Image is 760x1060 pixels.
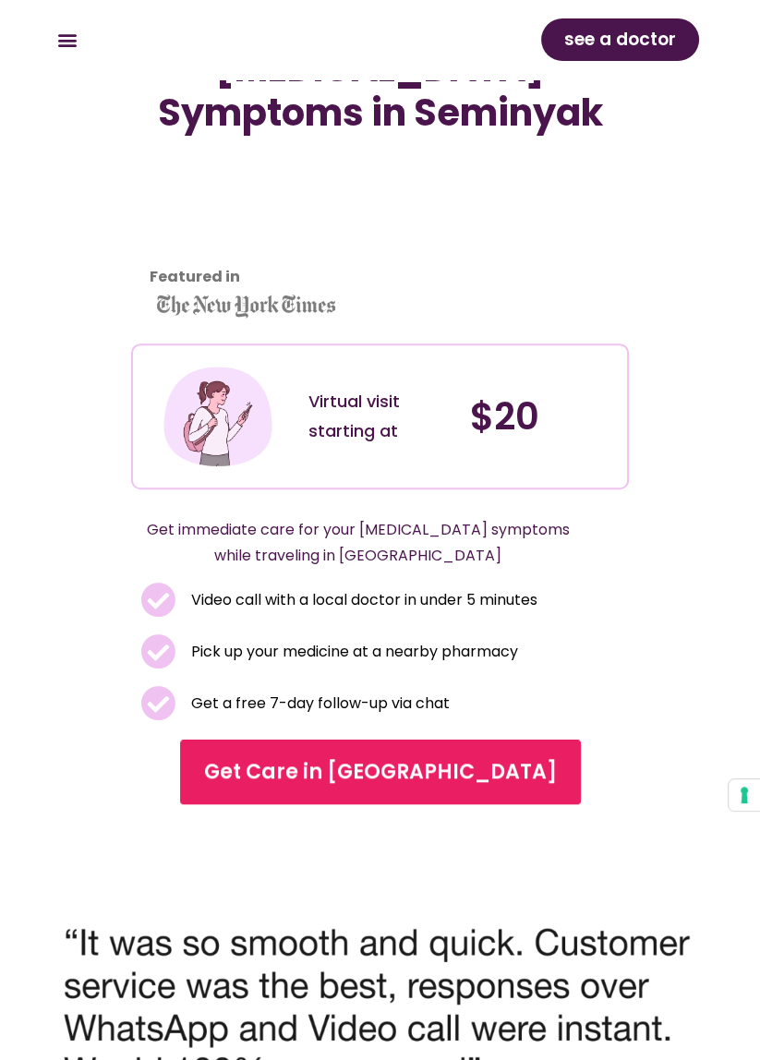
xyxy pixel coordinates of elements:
img: Illustration depicting a young woman in a casual outfit, engaged with her smartphone. She has a p... [161,359,275,474]
p: Get immediate care for your [MEDICAL_DATA] symptoms while traveling in [GEOGRAPHIC_DATA] [131,517,585,569]
span: see a doctor [564,25,676,54]
span: Pick up your medicine at a nearby pharmacy [187,639,518,665]
div: Menu Toggle [52,25,82,55]
span: Video call with a local doctor in under 5 minutes [187,587,537,613]
a: see a doctor [541,18,699,61]
button: Your consent preferences for tracking technologies [729,779,760,811]
h4: $20 [470,394,613,439]
strong: Featured in [150,266,240,287]
div: Virtual visit starting at [308,387,452,446]
h1: Ways to Handle [MEDICAL_DATA] Symptoms in Seminyak [131,2,630,135]
iframe: Customer reviews powered by Trustpilot [140,163,428,301]
a: Get Care in [GEOGRAPHIC_DATA] [180,740,581,804]
span: Get a free 7-day follow-up via chat [187,691,450,717]
span: Get Care in [GEOGRAPHIC_DATA] [204,757,557,787]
